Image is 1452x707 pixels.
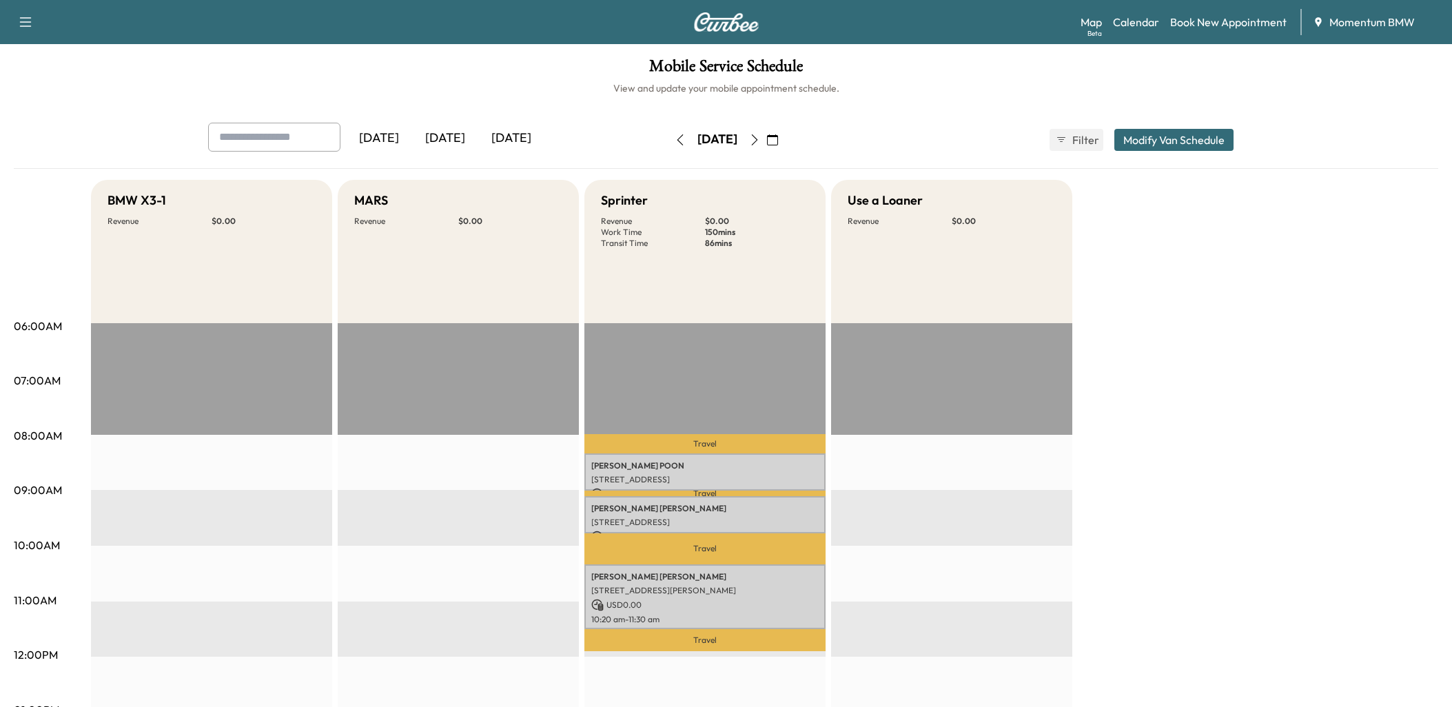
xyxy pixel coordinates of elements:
h5: MARS [354,191,388,210]
p: $ 0.00 [458,216,562,227]
p: Revenue [354,216,458,227]
button: Filter [1050,129,1103,151]
p: Travel [584,434,826,453]
div: [DATE] [697,131,737,148]
a: Calendar [1113,14,1159,30]
p: Revenue [848,216,952,227]
p: [PERSON_NAME] [PERSON_NAME] [591,571,819,582]
p: $ 0.00 [212,216,316,227]
p: 86 mins [705,238,809,249]
h5: Use a Loaner [848,191,923,210]
div: Beta [1087,28,1102,39]
button: Modify Van Schedule [1114,129,1234,151]
h6: View and update your mobile appointment schedule. [14,81,1438,95]
h5: BMW X3-1 [108,191,166,210]
p: [PERSON_NAME] POON [591,460,819,471]
p: Travel [584,629,826,651]
p: $ 0.00 [952,216,1056,227]
p: $ 0.00 [705,216,809,227]
img: Curbee Logo [693,12,759,32]
p: 08:00AM [14,427,62,444]
p: Revenue [601,216,705,227]
p: Travel [584,491,826,496]
p: 11:00AM [14,592,57,608]
span: Momentum BMW [1329,14,1415,30]
p: Work Time [601,227,705,238]
span: Filter [1072,132,1097,148]
p: [STREET_ADDRESS] [591,474,819,485]
p: 07:00AM [14,372,61,389]
p: Travel [584,533,826,564]
p: 12:00PM [14,646,58,663]
p: 10:20 am - 11:30 am [591,614,819,625]
h5: Sprinter [601,191,648,210]
div: [DATE] [346,123,412,154]
p: USD 0.00 [591,488,819,500]
a: Book New Appointment [1170,14,1287,30]
p: [PERSON_NAME] [PERSON_NAME] [591,503,819,514]
p: Transit Time [601,238,705,249]
a: MapBeta [1081,14,1102,30]
p: Revenue [108,216,212,227]
p: 09:00AM [14,482,62,498]
p: [STREET_ADDRESS][PERSON_NAME] [591,585,819,596]
p: 10:00AM [14,537,60,553]
p: 150 mins [705,227,809,238]
p: USD 0.00 [591,599,819,611]
p: 06:00AM [14,318,62,334]
div: [DATE] [412,123,478,154]
p: USD 0.00 [591,531,819,543]
h1: Mobile Service Schedule [14,58,1438,81]
p: [STREET_ADDRESS] [591,517,819,528]
div: [DATE] [478,123,544,154]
